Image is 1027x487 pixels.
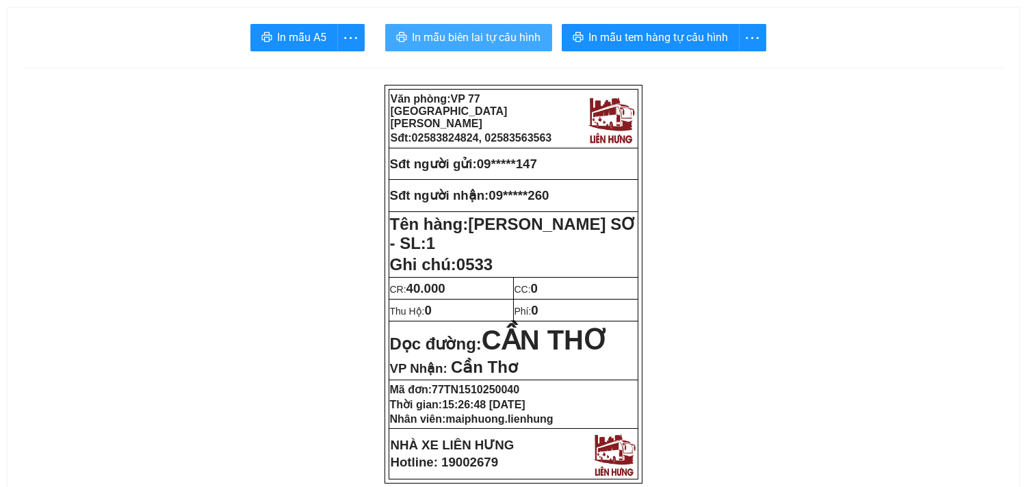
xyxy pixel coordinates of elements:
[390,188,489,202] strong: Sđt người nhận:
[412,132,552,144] span: 02583824824, 02583563563
[531,303,538,317] span: 0
[391,93,508,129] span: VP 77 [GEOGRAPHIC_DATA][PERSON_NAME]
[391,132,552,144] strong: Sđt:
[515,306,538,317] span: Phí:
[391,455,499,469] strong: Hotline: 19002679
[482,325,609,355] span: CẦN THƠ
[338,29,364,47] span: more
[426,234,435,252] span: 1
[425,303,432,317] span: 0
[390,384,520,395] strong: Mã đơn:
[390,157,477,171] strong: Sđt người gửi:
[390,413,554,425] strong: Nhân viên:
[573,31,584,44] span: printer
[515,284,538,295] span: CC:
[445,413,553,425] span: maiphuong.lienhung
[406,281,445,295] span: 40.000
[396,31,407,44] span: printer
[250,24,338,51] button: printerIn mẫu A5
[740,29,766,47] span: more
[390,215,637,252] span: [PERSON_NAME] SƠ - SL:
[451,358,518,376] span: Cần Thơ
[562,24,740,51] button: printerIn mẫu tem hàng tự cấu hình
[390,361,447,376] span: VP Nhận:
[432,384,519,395] span: 77TN1510250040
[390,399,525,410] strong: Thời gian:
[391,438,515,452] strong: NHÀ XE LIÊN HƯNG
[337,24,365,51] button: more
[531,281,538,295] span: 0
[585,93,637,145] img: logo
[390,306,432,317] span: Thu Hộ:
[390,334,610,353] strong: Dọc đường:
[442,399,525,410] span: 15:26:48 [DATE]
[413,29,541,46] span: In mẫu biên lai tự cấu hình
[391,93,508,129] strong: Văn phòng:
[390,255,493,274] span: Ghi chú:
[390,215,637,252] strong: Tên hàng:
[590,430,638,477] img: logo
[261,31,272,44] span: printer
[390,284,445,295] span: CR:
[278,29,327,46] span: In mẫu A5
[385,24,552,51] button: printerIn mẫu biên lai tự cấu hình
[589,29,729,46] span: In mẫu tem hàng tự cấu hình
[456,255,493,274] span: 0533
[739,24,766,51] button: more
